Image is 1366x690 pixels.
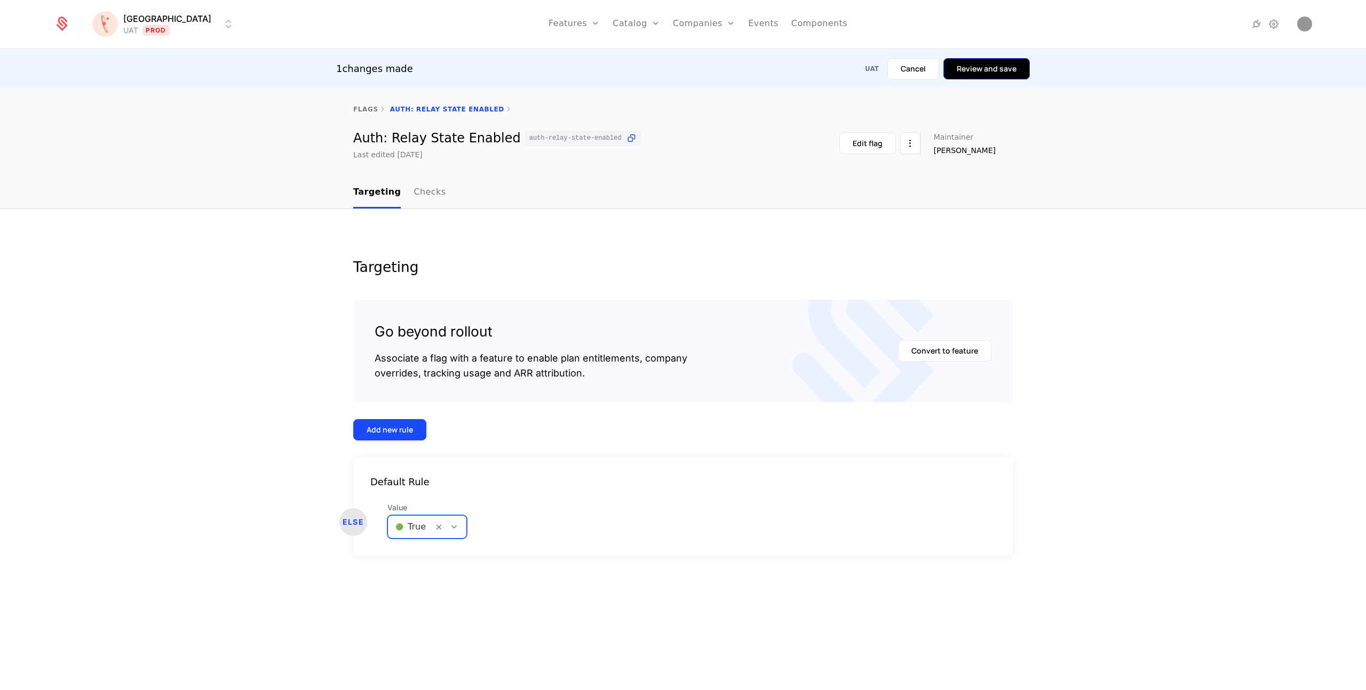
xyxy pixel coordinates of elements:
[865,65,879,73] div: UAT
[934,145,996,156] span: [PERSON_NAME]
[375,321,687,342] div: Go beyond rollout
[336,61,413,76] div: 1 changes made
[414,177,446,208] a: Checks
[339,508,367,536] div: ELSE
[142,25,170,36] span: Prod
[934,133,974,141] span: Maintainer
[353,106,378,113] a: flags
[353,149,423,160] div: Last edited [DATE]
[853,138,883,149] div: Edit flag
[123,12,211,25] span: [GEOGRAPHIC_DATA]
[943,58,1030,79] button: Review and save
[529,135,622,141] span: auth-relay-state-enabled
[353,131,641,146] div: Auth: Relay State Enabled
[375,351,687,381] div: Associate a flag with a feature to enable plan entitlements, company overrides, tracking usage an...
[123,25,138,36] div: UAT
[1267,18,1280,30] a: Settings
[353,419,426,440] button: Add new rule
[367,424,413,435] div: Add new rule
[839,132,896,154] button: Edit flag
[96,12,235,36] button: Select environment
[353,177,401,208] a: Targeting
[353,260,1013,274] div: Targeting
[898,340,991,362] button: Convert to feature
[353,177,446,208] ul: Choose Sub Page
[887,58,939,79] button: Cancel
[353,475,1013,490] div: Default Rule
[1297,17,1312,31] img: Darko Milosevic
[1250,18,1263,30] a: Integrations
[1297,17,1312,31] button: Open user button
[900,132,920,154] button: Select action
[387,502,467,513] span: Value
[92,11,118,37] img: Florence
[353,177,1013,208] nav: Main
